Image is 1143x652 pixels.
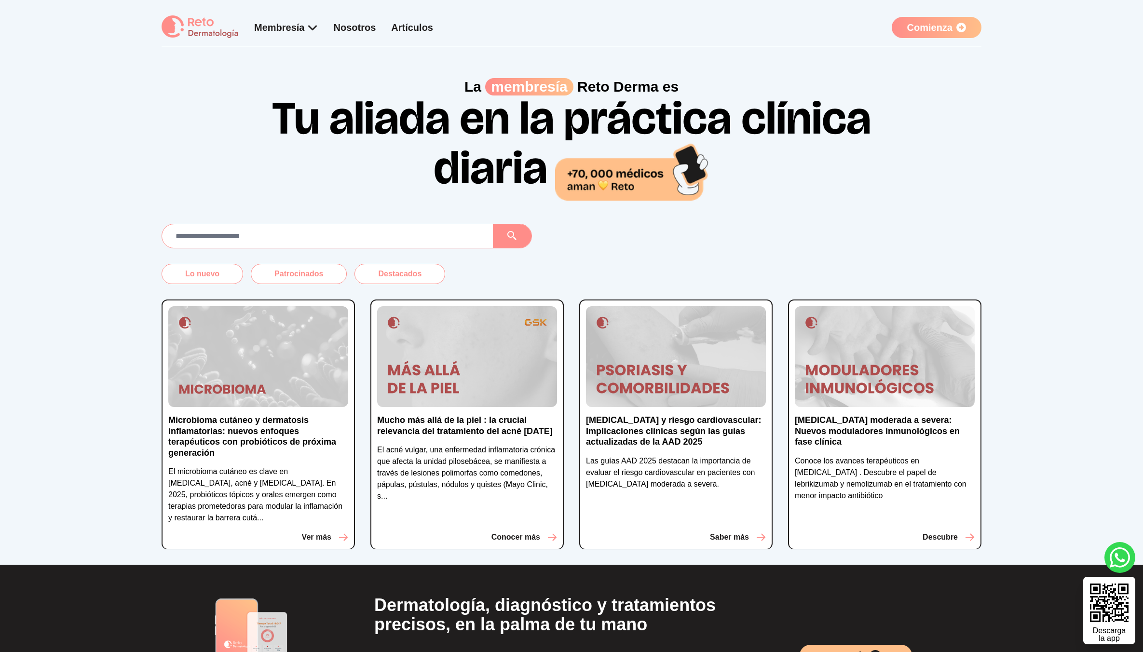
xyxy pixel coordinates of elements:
[377,415,557,436] p: Mucho más allá de la piel : la crucial relevancia del tratamiento del acné [DATE]
[391,22,433,33] a: Artículos
[485,78,573,95] span: membresía
[586,415,766,448] p: [MEDICAL_DATA] y riesgo cardiovascular: Implicaciones clínicas según las guías actualizadas de la...
[162,15,239,39] img: logo Reto dermatología
[377,306,557,407] img: Mucho más allá de la piel : la crucial relevancia del tratamiento del acné hoy
[795,455,975,502] p: Conoce los avances terapéuticos en [MEDICAL_DATA] . Descubre el papel de lebrikizumab y nemolizum...
[892,17,981,38] a: Comienza
[923,531,975,543] button: Descubre
[302,531,348,543] button: Ver más
[491,531,540,543] p: Conocer más
[334,22,376,33] a: Nosotros
[168,415,348,458] p: Microbioma cutáneo y dermatosis inflamatorias: nuevos enfoques terapéuticos con probióticos de pr...
[586,415,766,455] a: [MEDICAL_DATA] y riesgo cardiovascular: Implicaciones clínicas según las guías actualizadas de la...
[586,306,766,407] img: Psoriasis y riesgo cardiovascular: Implicaciones clínicas según las guías actualizadas de la AAD ...
[795,415,975,455] a: [MEDICAL_DATA] moderada a severa: Nuevos moduladores inmunológicos en fase clínica
[710,531,749,543] p: Saber más
[377,444,557,502] p: El acné vulgar, una enfermedad inflamatoria crónica que afecta la unidad pilosebácea, se manifies...
[1104,542,1135,573] a: whatsapp button
[168,306,348,407] img: Microbioma cutáneo y dermatosis inflamatorias: nuevos enfoques terapéuticos con probióticos de pr...
[168,466,348,524] p: El microbioma cutáneo es clave en [MEDICAL_DATA], acné y [MEDICAL_DATA]. En 2025, probióticos tóp...
[168,415,348,466] a: Microbioma cutáneo y dermatosis inflamatorias: nuevos enfoques terapéuticos con probióticos de pr...
[374,596,769,634] h2: Dermatología, diagnóstico y tratamientos precisos, en la palma de tu mano
[162,264,243,284] button: Lo nuevo
[302,531,331,543] p: Ver más
[1093,627,1126,642] div: Descarga la app
[162,78,981,95] p: La Reto Derma es
[491,531,557,543] button: Conocer más
[555,142,709,200] img: 70,000 médicos aman Reto
[710,531,766,543] button: Saber más
[263,95,880,200] h1: Tu aliada en la práctica clínica diaria
[795,415,975,448] p: [MEDICAL_DATA] moderada a severa: Nuevos moduladores inmunológicos en fase clínica
[254,21,318,34] div: Membresía
[377,415,557,444] a: Mucho más allá de la piel : la crucial relevancia del tratamiento del acné [DATE]
[251,264,347,284] button: Patrocinados
[586,455,766,490] p: Las guías AAD 2025 destacan la importancia de evaluar el riesgo cardiovascular en pacientes con [...
[923,531,958,543] p: Descubre
[795,306,975,407] img: Dermatitis atópica moderada a severa: Nuevos moduladores inmunológicos en fase clínica
[354,264,445,284] button: Destacados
